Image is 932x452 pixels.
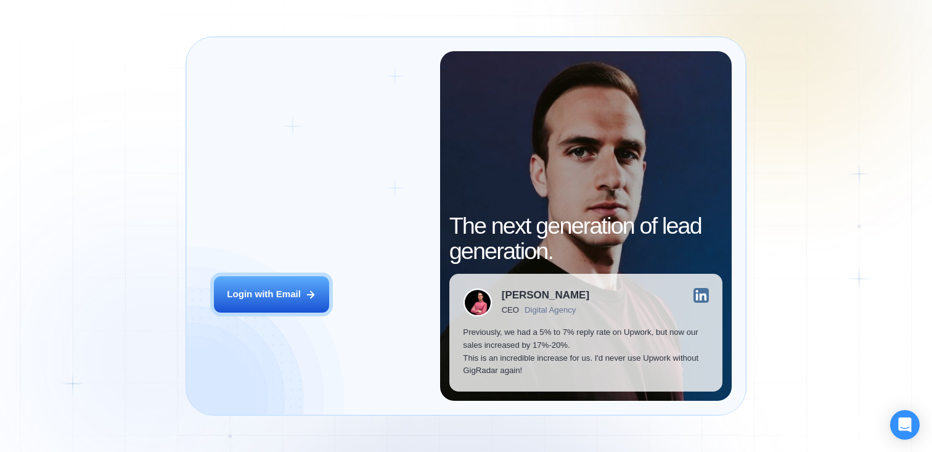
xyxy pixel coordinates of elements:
div: Digital Agency [525,305,576,314]
div: Open Intercom Messenger [890,410,920,440]
h2: The next generation of lead generation. [449,213,723,265]
button: Login with Email [214,276,329,313]
p: Previously, we had a 5% to 7% reply rate on Upwork, but now our sales increased by 17%-20%. This ... [463,326,708,377]
div: Login with Email [227,288,301,301]
div: [PERSON_NAME] [502,290,589,300]
div: CEO [502,305,519,314]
